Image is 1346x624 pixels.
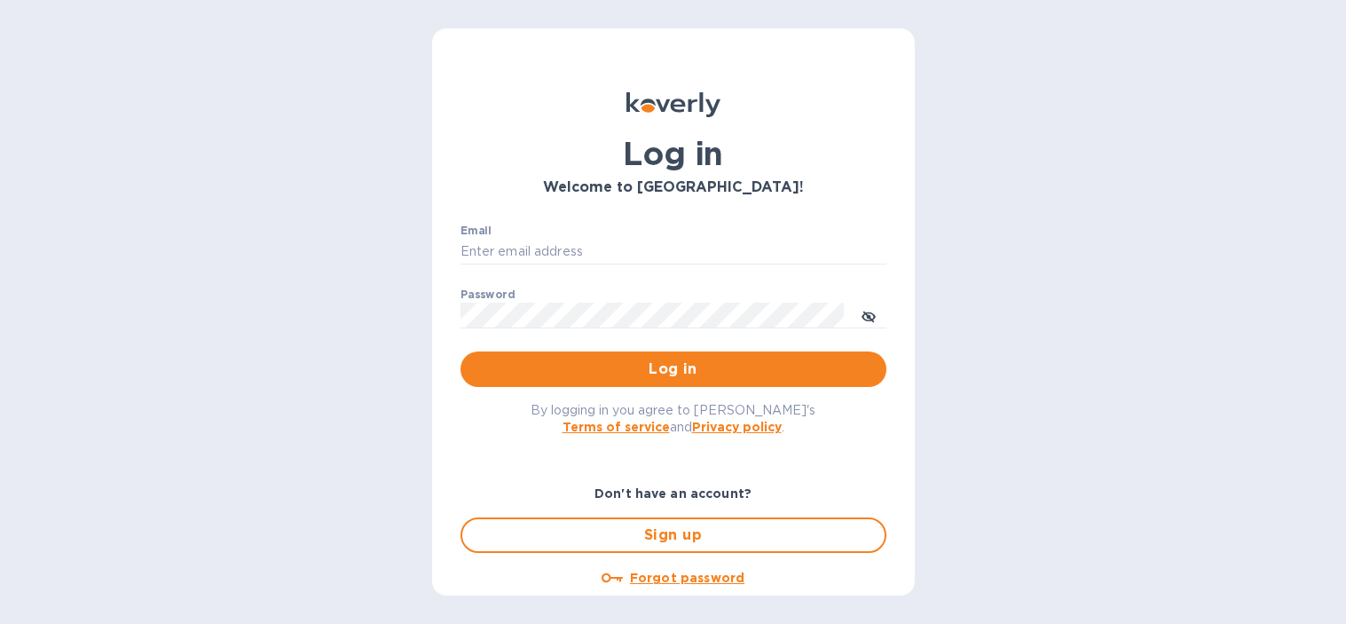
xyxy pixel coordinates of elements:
h3: Welcome to [GEOGRAPHIC_DATA]! [460,179,886,196]
label: Password [460,289,515,300]
button: toggle password visibility [851,297,886,333]
button: Sign up [460,517,886,553]
a: Terms of service [563,420,670,434]
u: Forgot password [630,571,744,585]
span: Log in [475,359,872,380]
input: Enter email address [460,239,886,265]
img: Koverly [626,92,720,117]
span: Sign up [476,525,870,546]
span: By logging in you agree to [PERSON_NAME]'s and . [531,403,815,434]
h1: Log in [460,135,886,172]
b: Don't have an account? [594,486,752,501]
label: Email [460,225,492,236]
button: Log in [460,351,886,387]
a: Privacy policy [692,420,782,434]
